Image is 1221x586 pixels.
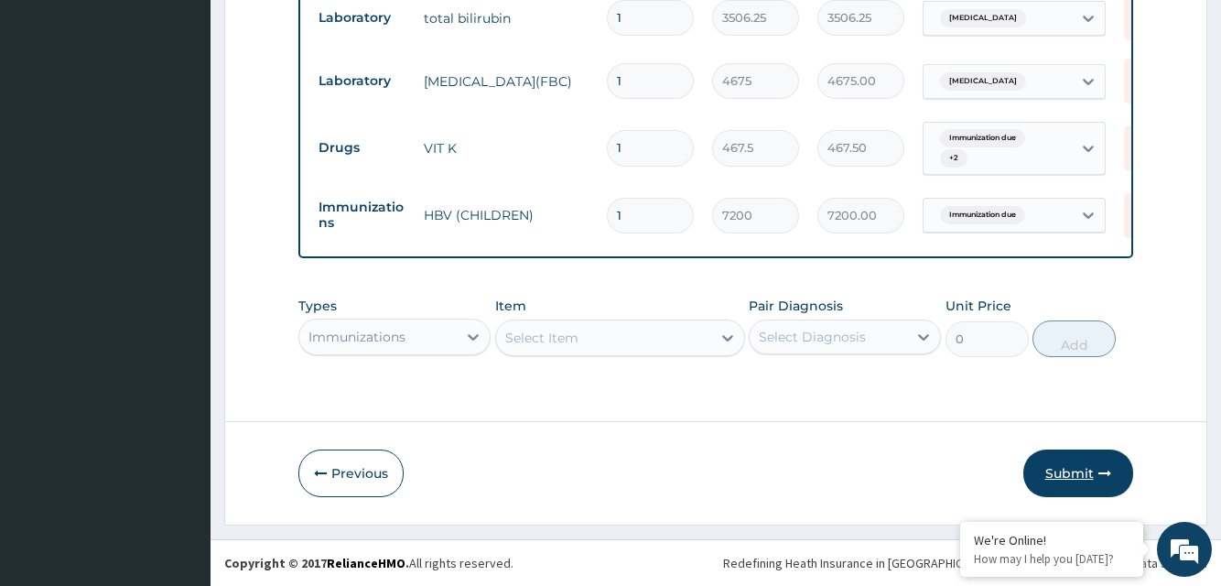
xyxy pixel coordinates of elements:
span: + 2 [940,149,967,168]
button: Previous [298,450,404,497]
td: Drugs [309,131,415,165]
button: Add [1032,320,1116,357]
span: [MEDICAL_DATA] [940,72,1026,91]
p: How may I help you today? [974,551,1129,567]
div: Minimize live chat window [300,9,344,53]
td: VIT K [415,130,598,167]
img: d_794563401_company_1708531726252_794563401 [34,92,74,137]
span: Immunization due [940,206,1025,224]
label: Types [298,298,337,314]
td: Immunizations [309,190,415,240]
strong: Copyright © 2017 . [224,555,409,571]
a: RelianceHMO [327,555,405,571]
td: Laboratory [309,1,415,35]
div: Immunizations [308,328,405,346]
textarea: Type your message and hit 'Enter' [9,391,349,455]
label: Item [495,297,526,315]
td: HBV (CHILDREN) [415,197,598,233]
td: Laboratory [309,64,415,98]
div: Select Item [505,329,578,347]
label: Unit Price [945,297,1011,315]
div: Select Diagnosis [759,328,866,346]
button: Submit [1023,450,1133,497]
footer: All rights reserved. [211,539,1221,586]
div: Chat with us now [95,103,308,126]
td: [MEDICAL_DATA](FBC) [415,63,598,100]
div: We're Online! [974,532,1129,548]
span: [MEDICAL_DATA] [940,9,1026,27]
label: Pair Diagnosis [749,297,843,315]
span: Immunization due [940,129,1025,147]
div: Redefining Heath Insurance in [GEOGRAPHIC_DATA] using Telemedicine and Data Science! [723,554,1207,572]
span: We're online! [106,176,253,361]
